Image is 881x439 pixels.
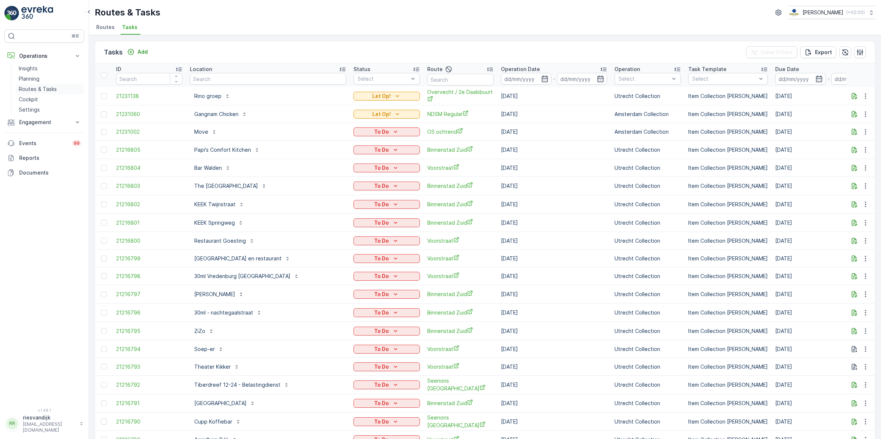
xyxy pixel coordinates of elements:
td: Item Collection [PERSON_NAME] [685,214,772,232]
p: To Do [374,291,389,298]
button: Tiberdreef 12-24 - Belastingdienst [190,379,294,391]
td: [DATE] [497,376,611,394]
a: Voorstraat [427,164,494,172]
button: To Do [354,200,420,209]
span: Seenons [GEOGRAPHIC_DATA] [427,377,494,392]
span: 21216792 [116,381,182,389]
td: [DATE] [497,177,611,195]
p: [PERSON_NAME] [194,291,235,298]
span: Binnenstad Zuid [427,290,494,298]
a: Routes & Tasks [16,84,84,94]
p: To Do [374,400,389,407]
span: Binnenstad Zuid [427,219,494,226]
p: To Do [374,309,389,316]
td: Utrecht Collection [611,394,685,412]
td: [DATE] [497,105,611,123]
td: [DATE] [497,394,611,412]
p: 99 [74,140,80,146]
p: Documents [19,169,81,176]
a: Voorstraat [427,363,494,370]
button: To Do [354,399,420,408]
td: Utrecht Collection [611,214,685,232]
a: OS ochtend [427,128,494,136]
a: Events99 [4,136,84,151]
span: Binnenstad Zuid [427,200,494,208]
td: Utrecht Collection [611,232,685,250]
p: The [GEOGRAPHIC_DATA] [194,182,258,190]
td: Item Collection [PERSON_NAME] [685,105,772,123]
button: To Do [354,164,420,172]
p: Theater Kikker [194,363,231,370]
span: 21231002 [116,128,182,136]
a: 21216805 [116,146,182,154]
div: Toggle Row Selected [101,238,107,244]
div: RR [6,418,18,429]
div: Toggle Row Selected [101,400,107,406]
td: [DATE] [497,250,611,267]
a: 21216795 [116,327,182,335]
span: 21216793 [116,363,182,370]
p: KEEK Springweg [194,219,235,226]
p: [PERSON_NAME] [802,9,843,16]
div: Toggle Row Selected [101,310,107,316]
a: Binnenstad Zuid [427,146,494,154]
a: Insights [16,63,84,74]
a: Cockpit [16,94,84,105]
div: Toggle Row Selected [101,328,107,334]
button: ZiZo [190,325,219,337]
button: [PERSON_NAME](+02:00) [789,6,875,19]
td: Utrecht Collection [611,340,685,358]
p: Operations [19,52,69,60]
p: Engagement [19,119,69,126]
p: [EMAIL_ADDRESS][DOMAIN_NAME] [23,421,76,433]
td: Item Collection [PERSON_NAME] [685,358,772,376]
button: [GEOGRAPHIC_DATA] [190,397,260,409]
div: Toggle Row Selected [101,273,107,279]
td: [DATE] [497,340,611,358]
span: Tasks [122,24,137,31]
span: NDSM Regular [427,110,494,118]
a: 21216802 [116,201,182,208]
span: 21231060 [116,110,182,118]
a: Settings [16,105,84,115]
a: 21216801 [116,219,182,226]
td: [DATE] [497,123,611,141]
td: [DATE] [497,267,611,285]
p: Routes & Tasks [19,85,57,93]
p: ID [116,66,121,73]
div: Toggle Row Selected [101,147,107,153]
p: To Do [374,219,389,226]
p: riesvandijk [23,414,76,421]
button: Restaurant Goesting [190,235,259,247]
div: Toggle Row Selected [101,382,107,388]
p: To Do [374,345,389,353]
td: [DATE] [497,87,611,105]
td: Item Collection [PERSON_NAME] [685,303,772,322]
button: Rino groep [190,90,235,102]
button: Papi's Comfort Kitchen [190,144,264,156]
span: Voorstraat [427,237,494,245]
input: Search [427,74,494,85]
td: [DATE] [497,214,611,232]
td: [DATE] [497,412,611,431]
span: Binnenstad Zuid [427,327,494,335]
button: To Do [354,236,420,245]
td: Item Collection [PERSON_NAME] [685,376,772,394]
p: Gangnam Chicken [194,110,238,118]
button: To Do [354,145,420,154]
button: Clear Filters [746,46,797,58]
td: Item Collection [PERSON_NAME] [685,394,772,412]
input: Search [116,73,182,85]
p: Papi's Comfort Kitchen [194,146,251,154]
td: Item Collection [PERSON_NAME] [685,322,772,340]
div: Toggle Row Selected [101,291,107,297]
span: 21216790 [116,418,182,425]
td: Utrecht Collection [611,303,685,322]
a: Planning [16,74,84,84]
td: Item Collection [PERSON_NAME] [685,177,772,195]
p: To Do [374,418,389,425]
span: Voorstraat [427,272,494,280]
button: To Do [354,362,420,371]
